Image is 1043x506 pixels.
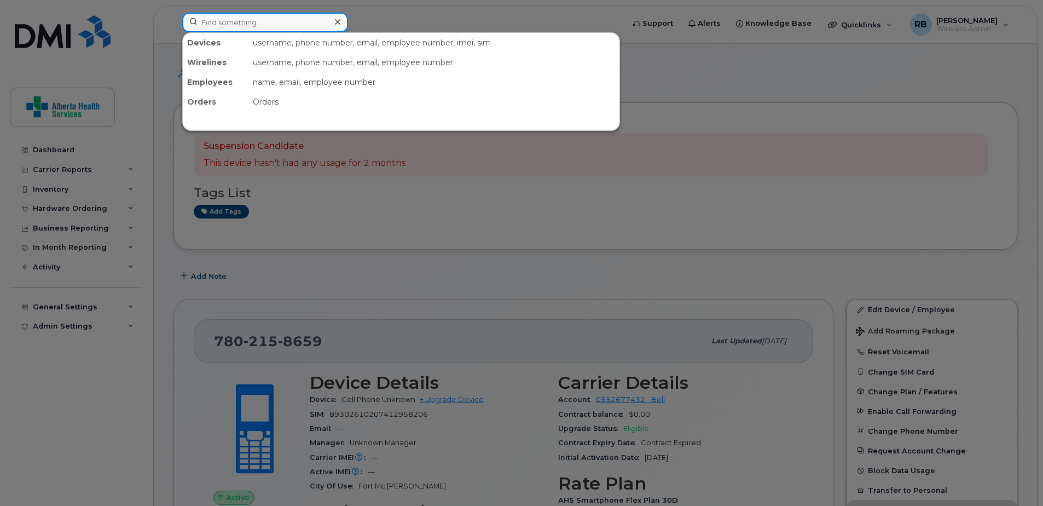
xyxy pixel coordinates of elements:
[183,33,248,53] div: Devices
[248,92,619,112] div: Orders
[248,72,619,92] div: name, email, employee number
[183,72,248,92] div: Employees
[183,92,248,112] div: Orders
[183,53,248,72] div: Wirelines
[248,53,619,72] div: username, phone number, email, employee number
[248,33,619,53] div: username, phone number, email, employee number, imei, sim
